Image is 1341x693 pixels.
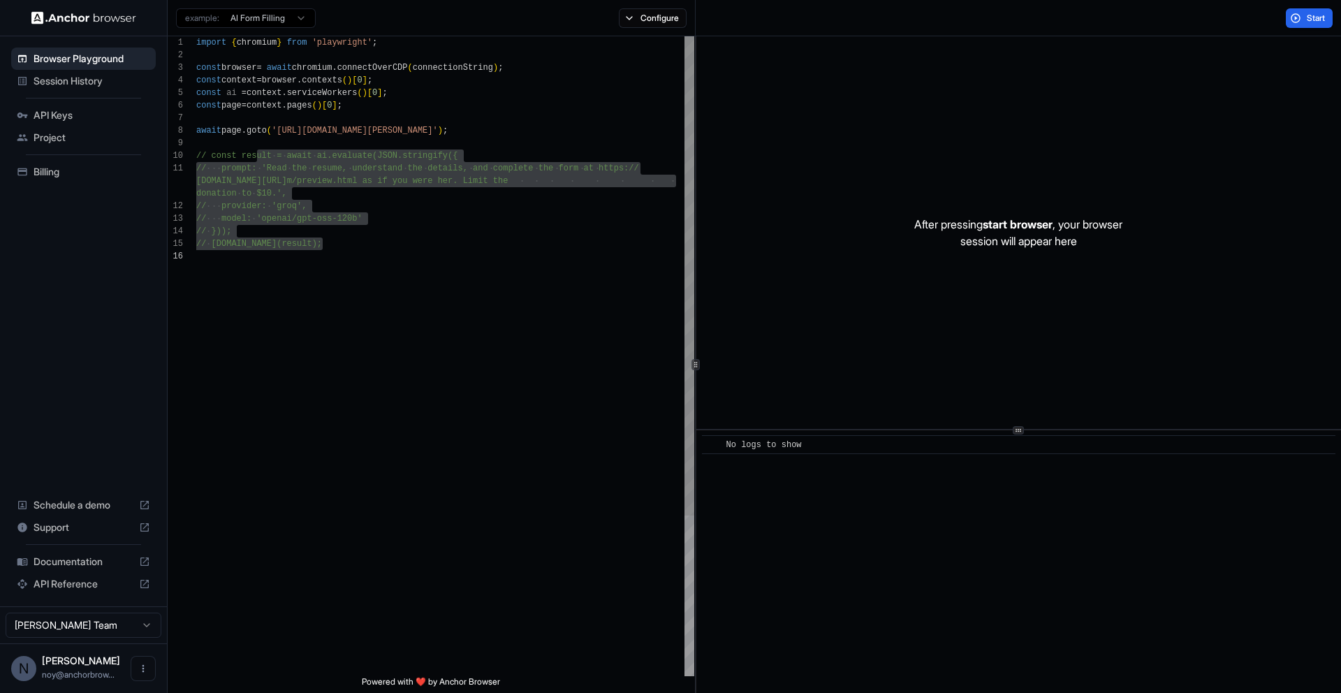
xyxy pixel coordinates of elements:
[231,38,236,48] span: {
[168,137,183,149] div: 9
[247,126,267,136] span: goto
[196,201,307,211] span: // provider: 'groq',
[168,61,183,74] div: 3
[196,163,448,173] span: // prompt: 'Read the resume, understand the deta
[448,163,639,173] span: ils, and complete the form at https://
[242,88,247,98] span: =
[619,8,687,28] button: Configure
[367,75,372,85] span: ;
[327,101,332,110] span: 0
[297,75,302,85] span: .
[362,676,500,693] span: Powered with ❤️ by Anchor Browser
[1286,8,1333,28] button: Start
[448,151,457,161] span: ({
[332,101,337,110] span: ]
[168,225,183,238] div: 14
[168,124,183,137] div: 8
[168,49,183,61] div: 2
[352,75,357,85] span: [
[11,516,156,539] div: Support
[42,655,120,666] span: Noy Meir
[168,200,183,212] div: 12
[196,126,221,136] span: await
[322,101,327,110] span: [
[196,75,221,85] span: const
[357,88,362,98] span: (
[312,101,317,110] span: (
[443,126,448,136] span: ;
[34,498,133,512] span: Schedule a demo
[247,101,281,110] span: context
[281,101,286,110] span: .
[196,214,362,224] span: // model: 'openai/gpt-oss-120b'
[914,216,1122,249] p: After pressing , your browser session will appear here
[226,88,236,98] span: ai
[221,75,256,85] span: context
[281,88,286,98] span: .
[267,63,292,73] span: await
[11,656,36,681] div: N
[34,165,150,179] span: Billing
[196,176,287,186] span: [DOMAIN_NAME][URL]
[342,75,347,85] span: (
[317,101,322,110] span: )
[221,126,242,136] span: page
[196,151,448,161] span: // const result = await ai.evaluate(JSON.stringify
[726,440,802,450] span: No logs to show
[42,669,115,680] span: noy@anchorbrowser.io
[362,88,367,98] span: )
[196,239,322,249] span: // [DOMAIN_NAME](result);
[256,75,261,85] span: =
[185,13,219,24] span: example:
[11,126,156,149] div: Project
[983,217,1053,231] span: start browser
[11,550,156,573] div: Documentation
[312,38,372,48] span: 'playwright'
[287,176,508,186] span: m/preview.html as if you were her. Limit the
[196,101,221,110] span: const
[242,101,247,110] span: =
[34,131,150,145] span: Project
[11,161,156,183] div: Billing
[196,88,221,98] span: const
[168,212,183,225] div: 13
[131,656,156,681] button: Open menu
[337,63,408,73] span: connectOverCDP
[372,88,377,98] span: 0
[168,36,183,49] div: 1
[247,88,281,98] span: context
[168,149,183,162] div: 10
[372,38,377,48] span: ;
[34,555,133,569] span: Documentation
[31,11,136,24] img: Anchor Logo
[267,126,272,136] span: (
[408,63,413,73] span: (
[11,494,156,516] div: Schedule a demo
[34,52,150,66] span: Browser Playground
[34,108,150,122] span: API Keys
[272,126,438,136] span: '[URL][DOMAIN_NAME][PERSON_NAME]'
[332,63,337,73] span: .
[196,226,231,236] span: // }));
[168,112,183,124] div: 7
[262,75,297,85] span: browser
[377,88,382,98] span: ]
[493,63,498,73] span: )
[168,87,183,99] div: 5
[196,63,221,73] span: const
[498,63,503,73] span: ;
[11,573,156,595] div: API Reference
[287,101,312,110] span: pages
[709,438,716,452] span: ​
[196,189,287,198] span: donation to $10.',
[237,38,277,48] span: chromium
[337,101,342,110] span: ;
[357,75,362,85] span: 0
[287,88,358,98] span: serviceWorkers
[383,88,388,98] span: ;
[11,70,156,92] div: Session History
[277,38,281,48] span: }
[221,63,256,73] span: browser
[256,63,261,73] span: =
[287,38,307,48] span: from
